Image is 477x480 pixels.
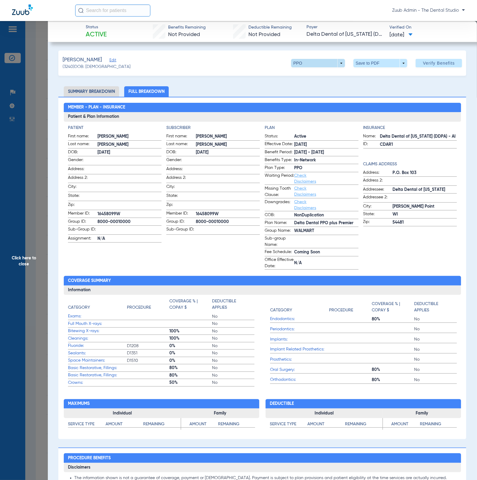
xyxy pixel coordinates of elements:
h4: Plan [265,125,358,131]
span: 16458099W [97,211,162,217]
h4: Procedure [329,307,353,313]
span: Verify Benefits [423,61,455,66]
span: Last name: [68,141,97,148]
span: Status [86,24,107,30]
h4: Insurance [363,125,457,131]
app-breakdown-title: Amount [383,421,420,430]
span: 80% [372,316,414,322]
h4: Service Type [68,421,106,428]
button: Verify Benefits [416,59,462,67]
span: Last name: [166,141,196,148]
h3: Information [64,286,461,295]
span: Waiting Period: [265,173,294,185]
span: [PERSON_NAME] [196,142,260,148]
span: Addressee: [363,186,393,194]
app-breakdown-title: Remaining [143,421,181,430]
h3: Disclaimers [64,463,461,472]
h4: Patient [68,125,162,131]
h4: Category [270,307,292,313]
span: Name: [363,133,380,140]
span: No [212,372,255,378]
h4: Remaining [345,421,383,428]
h4: Service Type [270,421,307,428]
span: Address 2: [363,177,393,185]
span: CDAR1 [380,142,457,148]
span: PPO [294,165,358,171]
span: Implant Related Prosthetics: [270,346,329,353]
h3: Individual [266,408,383,418]
span: Implants: [270,336,329,343]
span: Full Mouth X-rays: [68,321,127,327]
span: WI [393,211,457,218]
span: Delta Dental of [US_STATE] (DDPA) - AI [380,133,457,140]
span: No [414,367,457,373]
app-breakdown-title: Deductible Applies [212,298,255,313]
li: Summary Breakdown [64,86,119,97]
app-breakdown-title: Category [270,298,329,316]
span: Address: [68,166,97,174]
span: No [212,380,255,386]
span: [DATE] [389,31,413,39]
span: Gender: [166,157,196,165]
span: 100% [169,328,212,334]
h4: Subscriber [166,125,260,131]
h2: Deductible [266,399,461,409]
h4: Claims Address [363,161,457,167]
span: Exams: [68,313,127,319]
h4: Category [68,304,90,311]
span: Missing Tooth Clause: [265,185,294,198]
span: No [212,350,255,356]
app-breakdown-title: Coverage % | Copay $ [169,298,212,313]
span: Coming Soon [294,249,358,255]
span: First name: [166,133,196,140]
span: [PERSON_NAME] [196,133,260,140]
span: Address 2: [166,175,196,183]
a: Check Disclaimers [294,173,316,184]
span: Benefits Remaining [168,24,206,31]
span: Cleanings: [68,335,127,342]
span: [DATE] - [DATE] [294,149,358,156]
span: Member ID: [68,210,97,218]
span: D1208 [127,343,170,349]
h4: Amount [106,421,143,428]
span: Sub-Group ID: [68,226,97,234]
span: 54481 [393,219,457,226]
span: Space Maintainers: [68,357,127,364]
app-breakdown-title: Amount [181,421,218,430]
span: City: [166,184,196,192]
span: No [212,365,255,371]
span: Sub-group Name: [265,235,294,248]
span: 80% [169,372,212,378]
span: Zuub Admin - The Dental Studio [392,8,465,14]
a: Check Disclaimers [294,200,316,210]
span: 0% [169,343,212,349]
span: No [414,326,457,332]
span: Basic Restorative, Fillings: [68,372,127,378]
span: P.O. Box 103 [393,170,457,176]
span: [PERSON_NAME] [97,142,162,148]
span: City: [68,184,97,192]
span: D1510 [127,358,170,364]
span: 8000-00010000 [97,219,162,225]
span: Oral Surgery: [270,367,329,373]
h3: Patient & Plan Information [64,112,461,122]
span: 0% [169,350,212,356]
app-breakdown-title: Service Type [270,421,307,430]
span: 100% [169,335,212,341]
span: Not Provided [248,32,280,37]
span: Periodontics: [270,326,329,332]
span: [DATE] [196,149,260,156]
span: DOB: [166,149,196,156]
img: Search Icon [78,8,84,13]
span: Address: [166,166,196,174]
span: N/A [294,260,358,266]
h4: Amount [181,421,218,428]
span: 0% [169,358,212,364]
span: Verified On [389,24,467,31]
app-breakdown-title: Service Type [68,421,106,430]
span: Basic Restorative, Fillings: [68,365,127,371]
span: Benefit Period: [265,149,294,156]
span: Effective Date: [265,141,294,148]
